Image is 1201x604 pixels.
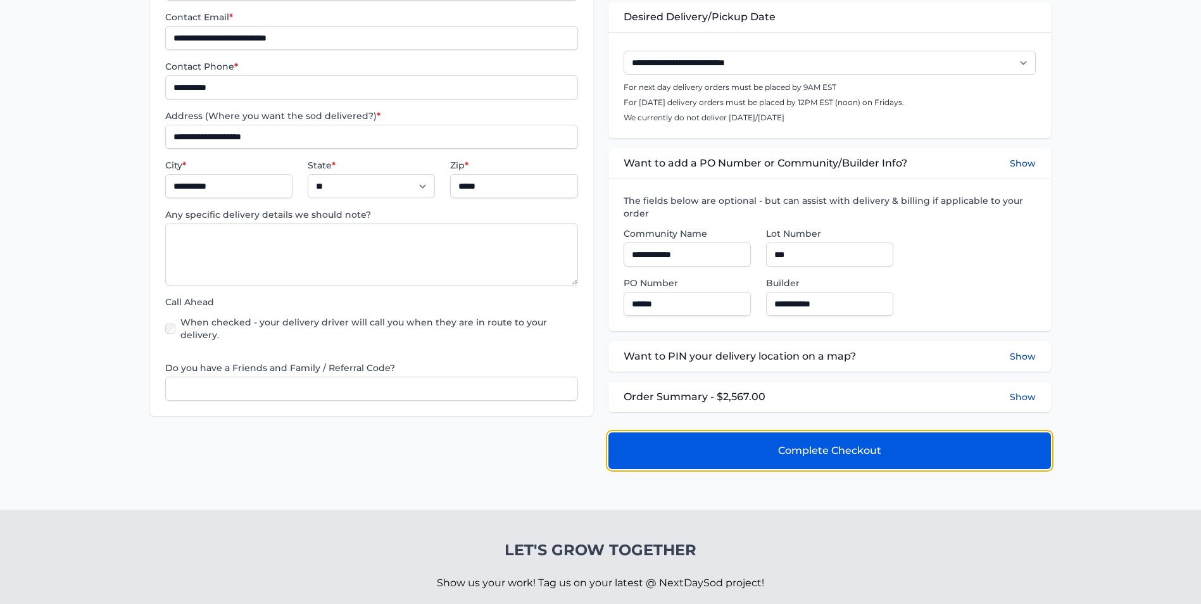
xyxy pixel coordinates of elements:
[437,540,764,560] h4: Let's Grow Together
[165,11,577,23] label: Contact Email
[1010,349,1036,364] button: Show
[624,389,765,405] span: Order Summary - $2,567.00
[766,227,893,240] label: Lot Number
[778,443,881,458] span: Complete Checkout
[766,277,893,289] label: Builder
[165,110,577,122] label: Address (Where you want the sod delivered?)
[624,156,907,171] span: Want to add a PO Number or Community/Builder Info?
[624,227,751,240] label: Community Name
[165,296,577,308] label: Call Ahead
[450,159,577,172] label: Zip
[165,159,292,172] label: City
[1010,156,1036,171] button: Show
[165,208,577,221] label: Any specific delivery details we should note?
[624,194,1036,220] label: The fields below are optional - but can assist with delivery & billing if applicable to your order
[624,277,751,289] label: PO Number
[165,60,577,73] label: Contact Phone
[308,159,435,172] label: State
[624,82,1036,92] p: For next day delivery orders must be placed by 9AM EST
[624,349,856,364] span: Want to PIN your delivery location on a map?
[1010,391,1036,403] button: Show
[165,362,577,374] label: Do you have a Friends and Family / Referral Code?
[624,113,1036,123] p: We currently do not deliver [DATE]/[DATE]
[608,432,1051,469] button: Complete Checkout
[180,316,577,341] label: When checked - your delivery driver will call you when they are in route to your delivery.
[608,2,1051,32] div: Desired Delivery/Pickup Date
[624,98,1036,108] p: For [DATE] delivery orders must be placed by 12PM EST (noon) on Fridays.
